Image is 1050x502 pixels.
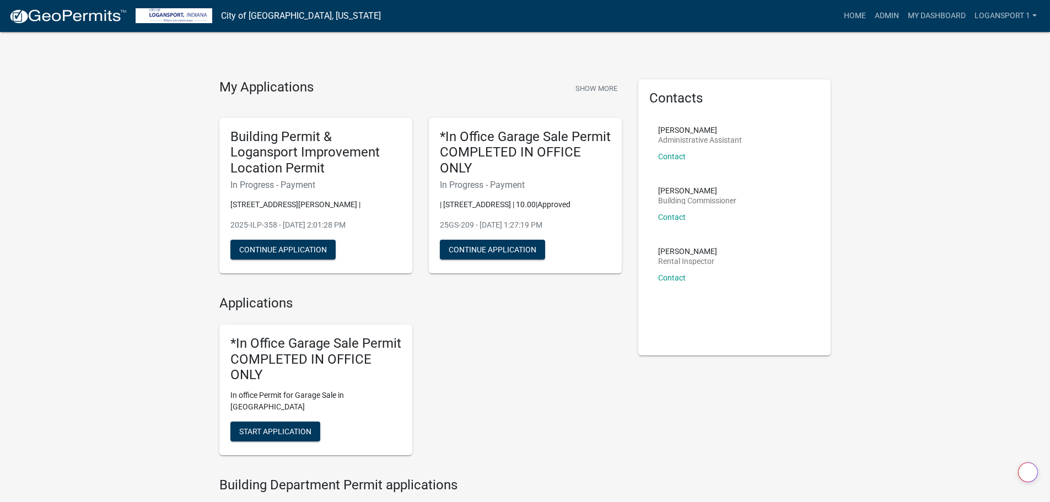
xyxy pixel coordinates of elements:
a: City of [GEOGRAPHIC_DATA], [US_STATE] [221,7,381,25]
a: Logansport 1 [970,6,1041,26]
button: Show More [571,79,622,98]
p: Rental Inspector [658,257,717,265]
h5: *In Office Garage Sale Permit COMPLETED IN OFFICE ONLY [440,129,611,176]
img: City of Logansport, Indiana [136,8,212,23]
button: Start Application [230,422,320,441]
a: Contact [658,273,686,282]
h6: In Progress - Payment [440,180,611,190]
p: 2025-ILP-358 - [DATE] 2:01:28 PM [230,219,401,231]
h5: Contacts [649,90,820,106]
h4: My Applications [219,79,314,96]
h5: Building Permit & Logansport Improvement Location Permit [230,129,401,176]
a: Admin [870,6,903,26]
p: [PERSON_NAME] [658,247,717,255]
p: | [STREET_ADDRESS] | 10.00|Approved [440,199,611,210]
span: Start Application [239,427,311,436]
p: 25GS-209 - [DATE] 1:27:19 PM [440,219,611,231]
h4: Building Department Permit applications [219,477,622,493]
h4: Applications [219,295,622,311]
button: Continue Application [440,240,545,260]
a: My Dashboard [903,6,970,26]
p: Administrative Assistant [658,136,742,144]
a: Contact [658,213,686,222]
p: In office Permit for Garage Sale in [GEOGRAPHIC_DATA] [230,390,401,413]
h6: In Progress - Payment [230,180,401,190]
h5: *In Office Garage Sale Permit COMPLETED IN OFFICE ONLY [230,336,401,383]
p: [PERSON_NAME] [658,126,742,134]
p: [STREET_ADDRESS][PERSON_NAME] | [230,199,401,210]
button: Continue Application [230,240,336,260]
a: Home [839,6,870,26]
p: [PERSON_NAME] [658,187,736,195]
p: Building Commissioner [658,197,736,204]
a: Contact [658,152,686,161]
